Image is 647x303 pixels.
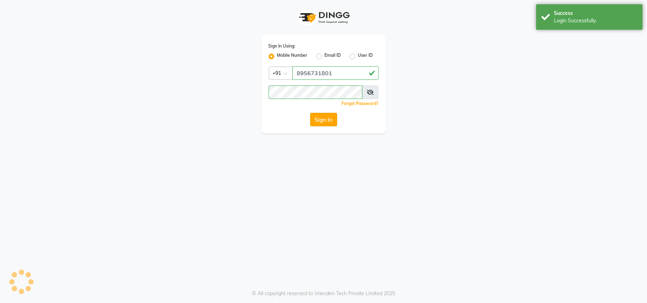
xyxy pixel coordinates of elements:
div: Success [554,10,637,17]
div: Login Successfully. [554,17,637,24]
button: Sign In [310,113,337,126]
input: Username [269,86,362,99]
input: Username [292,66,379,80]
label: Mobile Number [277,52,308,61]
label: User ID [358,52,373,61]
a: Forgot Password? [342,101,379,106]
label: Email ID [325,52,341,61]
img: logo1.svg [295,7,352,28]
label: Sign In Using: [269,43,296,49]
